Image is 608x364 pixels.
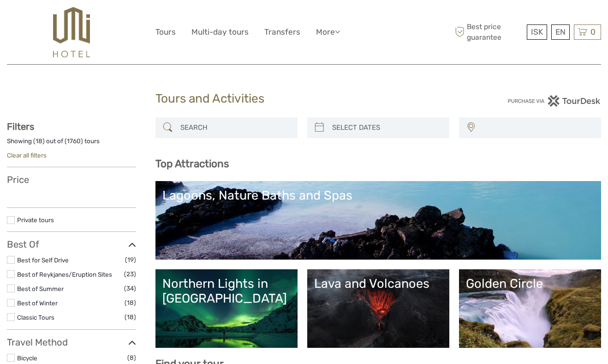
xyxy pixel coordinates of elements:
input: SELECT DATES [328,120,445,136]
span: 0 [589,27,597,36]
div: Lava and Volcanoes [314,276,442,291]
label: 18 [36,137,42,146]
span: (19) [125,255,136,265]
a: Multi-day tours [191,25,249,39]
span: (23) [124,269,136,279]
a: Transfers [264,25,300,39]
a: Tours [155,25,176,39]
a: Clear all filters [7,152,47,159]
a: Bicycle [17,354,37,362]
a: Private tours [17,216,54,224]
a: Best of Reykjanes/Eruption Sites [17,271,112,278]
a: Best of Summer [17,285,64,292]
strong: Filters [7,121,34,132]
h3: Best Of [7,239,136,250]
a: Classic Tours [17,314,54,321]
div: Golden Circle [466,276,594,291]
div: Northern Lights in [GEOGRAPHIC_DATA] [162,276,291,306]
h1: Tours and Activities [155,91,453,106]
a: More [316,25,340,39]
span: (18) [125,312,136,322]
div: Lagoons, Nature Baths and Spas [162,188,594,203]
a: Lava and Volcanoes [314,276,442,341]
span: (34) [124,283,136,294]
img: PurchaseViaTourDesk.png [507,95,601,107]
img: 526-1e775aa5-7374-4589-9d7e-5793fb20bdfc_logo_big.jpg [53,7,89,57]
a: Best for Self Drive [17,256,69,264]
span: (18) [125,297,136,308]
div: Showing ( ) out of ( ) tours [7,137,136,151]
div: EN [551,24,570,40]
a: Northern Lights in [GEOGRAPHIC_DATA] [162,276,291,341]
h3: Price [7,174,136,185]
span: Best price guarantee [453,22,525,42]
label: 1760 [67,137,81,146]
a: Golden Circle [466,276,594,341]
b: Top Attractions [155,158,229,170]
input: SEARCH [177,120,293,136]
h3: Travel Method [7,337,136,348]
span: (8) [127,352,136,363]
a: Best of Winter [17,299,58,307]
a: Lagoons, Nature Baths and Spas [162,188,594,253]
span: ISK [531,27,543,36]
